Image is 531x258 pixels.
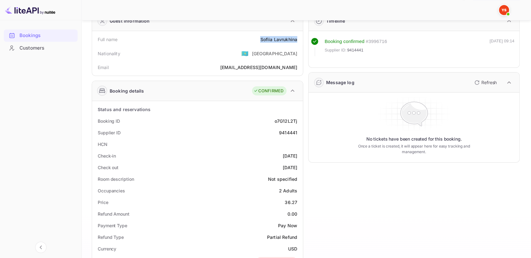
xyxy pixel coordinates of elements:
[278,222,297,229] div: Pay Now
[326,18,345,24] div: Timeline
[98,153,116,159] div: Check-in
[279,129,297,136] div: 9414441
[325,47,347,53] span: Supplier ID:
[98,187,125,194] div: Occupancies
[260,36,297,43] div: Sofiia Lavrukhina
[268,176,297,182] div: Not specified
[499,5,509,15] img: Yandex Support
[4,30,78,41] a: Bookings
[471,78,499,88] button: Refresh
[347,47,364,53] span: 9414441
[98,64,109,71] div: Email
[19,32,74,39] div: Bookings
[98,211,129,217] div: Refund Amount
[481,79,497,86] p: Refresh
[98,50,120,57] div: Nationality
[98,176,134,182] div: Room description
[98,36,118,43] div: Full name
[98,106,151,113] div: Status and reservations
[326,79,354,86] div: Message log
[98,234,124,240] div: Refund Type
[275,118,297,124] div: o7G12L2Tj
[98,164,118,171] div: Check out
[366,136,462,142] p: No tickets have been created for this booking.
[267,234,297,240] div: Partial Refund
[4,42,78,54] a: Customers
[490,38,514,56] div: [DATE] 09:14
[110,88,144,94] div: Booking details
[285,199,297,206] div: 36.27
[98,141,107,148] div: HCN
[98,199,108,206] div: Price
[252,50,297,57] div: [GEOGRAPHIC_DATA]
[4,30,78,42] div: Bookings
[98,118,120,124] div: Booking ID
[98,129,121,136] div: Supplier ID
[98,245,116,252] div: Currency
[98,222,127,229] div: Payment Type
[110,18,150,24] div: Guest information
[325,38,364,45] div: Booking confirmed
[35,242,47,253] button: Collapse navigation
[357,143,470,155] p: Once a ticket is created, it will appear here for easy tracking and management.
[241,48,249,59] span: United States
[283,153,297,159] div: [DATE]
[283,164,297,171] div: [DATE]
[366,38,387,45] div: # 3996716
[220,64,297,71] div: [EMAIL_ADDRESS][DOMAIN_NAME]
[5,5,55,15] img: LiteAPI logo
[19,45,74,52] div: Customers
[287,211,297,217] div: 0.00
[288,245,297,252] div: USD
[254,88,283,94] div: CONFIRMED
[279,187,297,194] div: 2 Adults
